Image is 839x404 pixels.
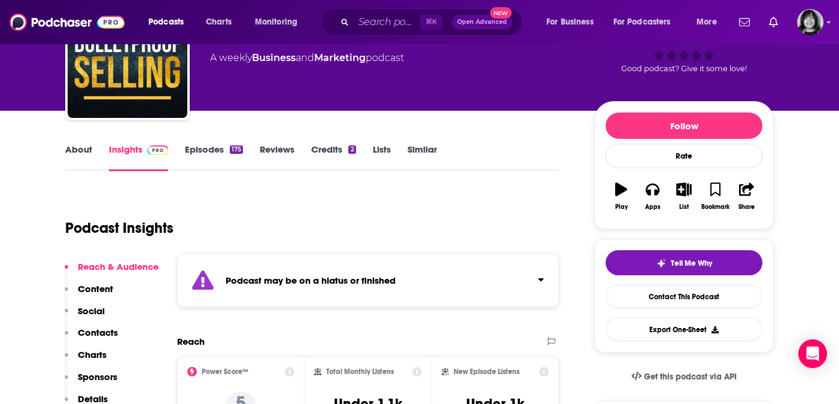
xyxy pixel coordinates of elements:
div: 175 [230,145,243,154]
a: InsightsPodchaser Pro [109,144,168,171]
a: Charts [198,13,239,32]
span: Monitoring [255,14,297,31]
button: Social [65,305,105,327]
section: Click to expand status details [177,254,559,307]
button: Export One-Sheet [606,318,762,341]
a: Contact This Podcast [606,285,762,308]
p: Sponsors [78,371,117,382]
button: Charts [65,349,107,371]
button: Bookmark [700,175,731,218]
button: List [668,175,700,218]
a: Similar [408,144,437,171]
input: Search podcasts, credits, & more... [354,13,420,32]
p: Charts [78,349,107,360]
h2: Total Monthly Listens [326,367,394,376]
span: Charts [206,14,232,31]
div: Rate [606,144,762,168]
span: Logged in as parkdalepublicity1 [797,9,823,35]
div: Apps [645,203,661,211]
a: Business [252,52,296,63]
div: 2 [348,145,355,154]
button: open menu [606,13,688,32]
button: Reach & Audience [65,261,159,283]
h2: Power Score™ [202,367,248,376]
button: Share [731,175,762,218]
button: Open AdvancedNew [452,15,512,29]
span: For Business [546,14,594,31]
button: open menu [688,13,732,32]
a: Episodes175 [185,144,243,171]
span: and [296,52,314,63]
a: Get this podcast via API [622,362,746,391]
img: Podchaser - Follow, Share and Rate Podcasts [10,11,124,34]
a: Credits2 [311,144,355,171]
div: Bookmark [701,203,729,211]
button: Show profile menu [797,9,823,35]
a: Lists [373,144,391,171]
p: Content [78,283,113,294]
button: Sponsors [65,371,117,393]
button: Play [606,175,637,218]
span: For Podcasters [613,14,671,31]
div: List [679,203,689,211]
button: open menu [538,13,609,32]
span: Podcasts [148,14,184,31]
div: Play [615,203,628,211]
div: Share [738,203,755,211]
span: ⌘ K [420,14,442,30]
img: Podchaser Pro [147,145,168,155]
span: More [697,14,717,31]
span: Open Advanced [457,19,507,25]
button: open menu [247,13,313,32]
p: Social [78,305,105,317]
button: tell me why sparkleTell Me Why [606,250,762,275]
button: Apps [637,175,668,218]
p: Reach & Audience [78,261,159,272]
a: About [65,144,92,171]
a: Marketing [314,52,366,63]
div: Search podcasts, credits, & more... [332,8,534,36]
span: New [490,7,512,19]
div: Open Intercom Messenger [798,339,827,368]
button: Content [65,283,113,305]
a: Show notifications dropdown [764,12,783,32]
p: Contacts [78,327,118,338]
span: Good podcast? Give it some love! [621,64,747,73]
button: Contacts [65,327,118,349]
button: open menu [140,13,199,32]
h2: New Episode Listens [454,367,519,376]
img: User Profile [797,9,823,35]
div: A weekly podcast [210,51,404,65]
span: Get this podcast via API [644,372,737,382]
strong: Podcast may be on a hiatus or finished [226,275,396,286]
h1: Podcast Insights [65,219,174,237]
span: Tell Me Why [671,259,712,268]
img: tell me why sparkle [656,259,666,268]
a: Reviews [260,144,294,171]
a: Show notifications dropdown [734,12,755,32]
button: Follow [606,113,762,139]
h2: Reach [177,336,205,347]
